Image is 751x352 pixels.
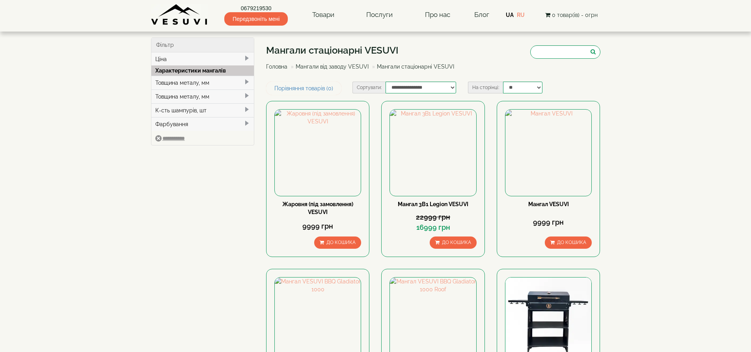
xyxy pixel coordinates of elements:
a: Жаровня (під замовлення) VESUVI [282,201,353,215]
a: Порівняння товарів (0) [266,82,341,95]
span: До кошика [326,240,356,245]
a: Блог [474,11,489,19]
div: К-сть шампурів, шт [151,103,254,117]
div: 16999 грн [389,222,476,233]
div: Фільтр [151,38,254,52]
a: Послуги [358,6,401,24]
div: Фарбування [151,117,254,131]
a: 0679219530 [224,4,288,12]
a: Головна [266,63,287,70]
button: До кошика [545,237,592,249]
a: Мангал 3В1 Legion VESUVI [398,201,468,207]
span: До кошика [557,240,586,245]
div: Товщина металу, мм [151,89,254,103]
h1: Мангали стаціонарні VESUVI [266,45,460,56]
span: До кошика [442,240,471,245]
label: На сторінці: [468,82,503,93]
a: RU [517,12,525,18]
span: Передзвоніть мені [224,12,288,26]
img: Жаровня (під замовлення) VESUVI [275,110,361,196]
button: До кошика [430,237,477,249]
div: 22999 грн [389,212,476,222]
li: Мангали стаціонарні VESUVI [370,63,454,71]
a: UA [506,12,514,18]
div: Ціна [151,52,254,66]
label: Сортувати: [352,82,386,93]
button: 0 товар(ів) - 0грн [543,11,600,19]
a: Мангал VESUVI [528,201,569,207]
div: 9999 грн [505,217,592,227]
img: Мангал 3В1 Legion VESUVI [390,110,476,196]
a: Про нас [417,6,458,24]
span: 0 товар(ів) - 0грн [552,12,598,18]
img: Завод VESUVI [151,4,208,26]
img: Мангал VESUVI [505,110,591,196]
div: 9999 грн [274,221,361,231]
a: Товари [304,6,342,24]
div: Товщина металу, мм [151,76,254,89]
div: Характеристики мангалів [151,65,254,76]
a: Мангали від заводу VESUVI [296,63,369,70]
button: До кошика [314,237,361,249]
